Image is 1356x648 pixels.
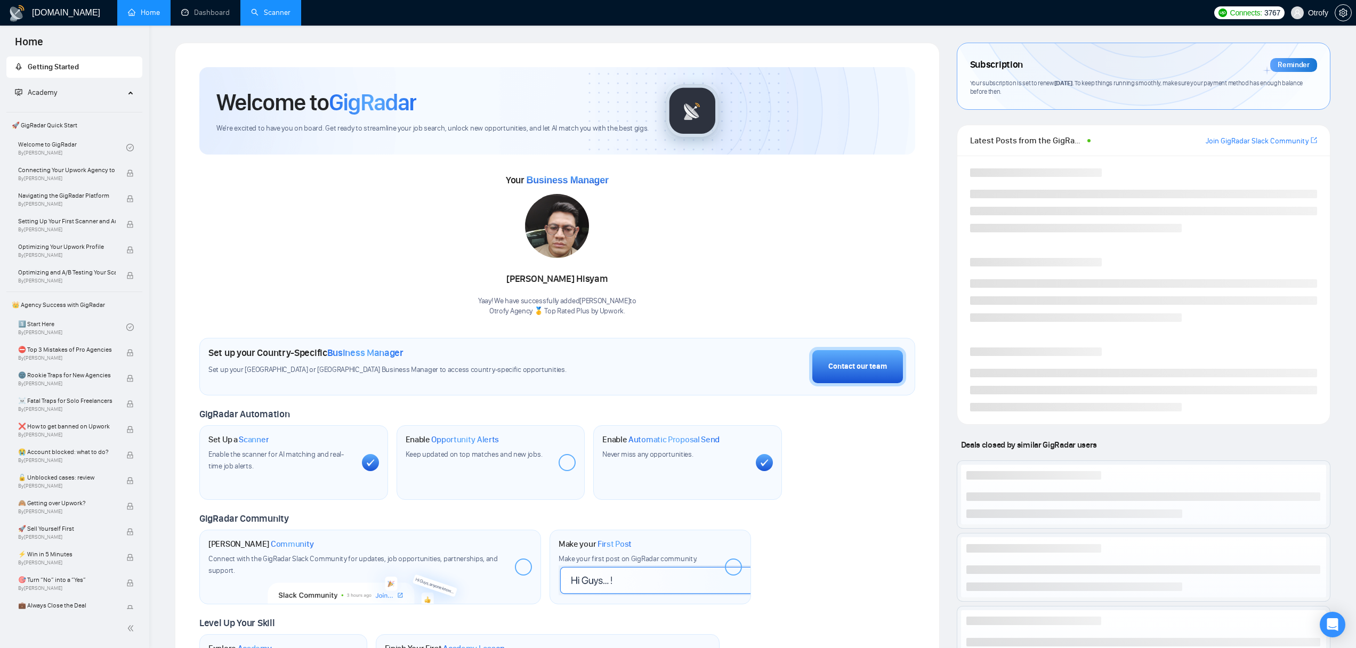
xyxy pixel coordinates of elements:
span: Keep updated on top matches and new jobs. [406,450,543,459]
h1: Welcome to [216,88,416,117]
h1: Set Up a [208,434,269,445]
span: lock [126,400,134,408]
button: Contact our team [809,347,906,386]
span: ❌ How to get banned on Upwork [18,421,116,432]
span: Subscription [970,56,1023,74]
span: fund-projection-screen [15,88,22,96]
span: Level Up Your Skill [199,617,275,629]
div: [PERSON_NAME] Hisyam [478,270,636,288]
span: Navigating the GigRadar Platform [18,190,116,201]
span: Optimizing and A/B Testing Your Scanner for Better Results [18,267,116,278]
h1: Enable [602,434,720,445]
span: rocket [15,63,22,70]
span: GigRadar [329,88,416,117]
span: By [PERSON_NAME] [18,457,116,464]
span: Connect with the GigRadar Slack Community for updates, job opportunities, partnerships, and support. [208,554,498,575]
span: Optimizing Your Upwork Profile [18,241,116,252]
span: Your [506,174,609,186]
span: Community [271,539,314,549]
div: Contact our team [828,361,887,372]
img: 1701001953598-IMG-20231108-WA0002.jpg [525,194,589,258]
span: By [PERSON_NAME] [18,508,116,515]
span: By [PERSON_NAME] [18,406,116,412]
span: lock [126,195,134,203]
span: lock [126,426,134,433]
span: lock [126,349,134,357]
span: GigRadar Automation [199,408,289,420]
span: Scanner [239,434,269,445]
div: Reminder [1270,58,1317,72]
img: gigradar-logo.png [666,84,719,137]
a: Join GigRadar Slack Community [1206,135,1309,147]
span: Never miss any opportunities. [602,450,693,459]
h1: Enable [406,434,499,445]
span: By [PERSON_NAME] [18,175,116,182]
span: 😭 Account blocked: what to do? [18,447,116,457]
span: By [PERSON_NAME] [18,432,116,438]
span: ☠️ Fatal Traps for Solo Freelancers [18,395,116,406]
span: 💼 Always Close the Deal [18,600,116,611]
li: Getting Started [6,56,142,78]
span: 🙈 Getting over Upwork? [18,498,116,508]
a: searchScanner [251,8,290,17]
span: lock [126,375,134,382]
button: setting [1335,4,1352,21]
span: ⚡ Win in 5 Minutes [18,549,116,560]
img: upwork-logo.png [1218,9,1227,17]
span: By [PERSON_NAME] [18,252,116,258]
span: 🔓 Unblocked cases: review [18,472,116,483]
h1: Make your [559,539,632,549]
span: By [PERSON_NAME] [18,226,116,233]
span: check-circle [126,323,134,331]
span: export [1311,136,1317,144]
span: Automatic Proposal Send [628,434,720,445]
h1: [PERSON_NAME] [208,539,314,549]
span: GigRadar Community [199,513,289,524]
span: lock [126,528,134,536]
span: Setting Up Your First Scanner and Auto-Bidder [18,216,116,226]
span: 🚀 GigRadar Quick Start [7,115,141,136]
span: 3767 [1264,7,1280,19]
a: 1️⃣ Start HereBy[PERSON_NAME] [18,315,126,339]
a: setting [1335,9,1352,17]
a: dashboardDashboard [181,8,230,17]
span: Business Manager [327,347,403,359]
span: lock [126,605,134,612]
div: Yaay! We have successfully added [PERSON_NAME] to [478,296,636,317]
span: lock [126,246,134,254]
span: lock [126,221,134,228]
span: By [PERSON_NAME] [18,355,116,361]
a: homeHome [128,8,160,17]
span: lock [126,503,134,510]
span: user [1294,9,1301,17]
span: By [PERSON_NAME] [18,483,116,489]
span: 🚀 Sell Yourself First [18,523,116,534]
span: Latest Posts from the GigRadar Community [970,134,1084,147]
span: [DATE] [1054,79,1072,87]
div: Open Intercom Messenger [1320,612,1345,637]
span: Academy [28,88,57,97]
a: export [1311,135,1317,145]
span: lock [126,169,134,177]
span: lock [126,554,134,561]
span: Opportunity Alerts [431,434,499,445]
span: lock [126,579,134,587]
span: By [PERSON_NAME] [18,201,116,207]
span: By [PERSON_NAME] [18,560,116,566]
span: By [PERSON_NAME] [18,585,116,592]
span: Getting Started [28,62,79,71]
span: check-circle [126,144,134,151]
span: Business Manager [526,175,608,185]
span: 🌚 Rookie Traps for New Agencies [18,370,116,380]
span: lock [126,477,134,484]
span: 👑 Agency Success with GigRadar [7,294,141,315]
img: slackcommunity-bg.png [268,555,472,604]
h1: Set up your Country-Specific [208,347,403,359]
span: Enable the scanner for AI matching and real-time job alerts. [208,450,344,471]
img: logo [9,5,26,22]
span: First Post [598,539,632,549]
span: By [PERSON_NAME] [18,278,116,284]
span: Connects: [1230,7,1262,19]
span: Home [6,34,52,56]
span: setting [1335,9,1351,17]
